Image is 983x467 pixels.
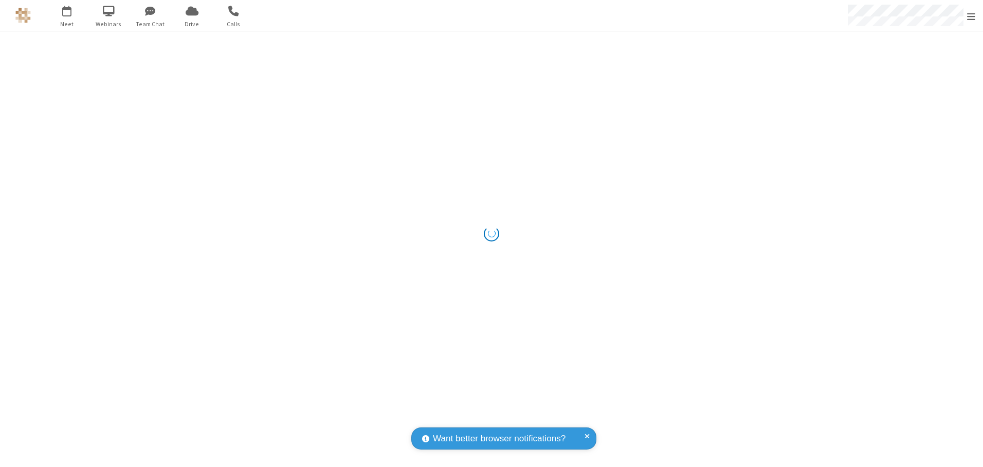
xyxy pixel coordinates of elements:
[15,8,31,23] img: QA Selenium DO NOT DELETE OR CHANGE
[48,20,86,29] span: Meet
[131,20,170,29] span: Team Chat
[173,20,211,29] span: Drive
[214,20,253,29] span: Calls
[433,432,566,445] span: Want better browser notifications?
[89,20,128,29] span: Webinars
